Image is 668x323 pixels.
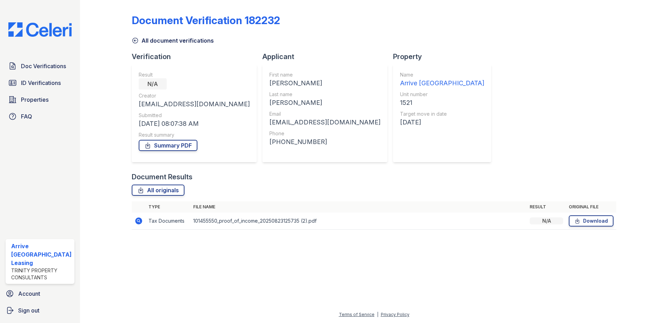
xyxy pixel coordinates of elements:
div: First name [269,71,380,78]
div: Document Verification 182232 [132,14,280,27]
div: Arrive [GEOGRAPHIC_DATA] [400,78,484,88]
a: Account [3,287,77,301]
a: ID Verifications [6,76,74,90]
span: FAQ [21,112,32,121]
div: Target move in date [400,110,484,117]
div: Last name [269,91,380,98]
div: Document Results [132,172,193,182]
a: Summary PDF [139,140,197,151]
a: All document verifications [132,36,214,45]
div: Phone [269,130,380,137]
a: Sign out [3,303,77,317]
a: All originals [132,185,184,196]
div: Creator [139,92,250,99]
th: File name [190,201,527,213]
th: Result [527,201,566,213]
td: 101455550_proof_of_income_20250823125735 (2).pdf [190,213,527,230]
a: FAQ [6,109,74,123]
div: [PERSON_NAME] [269,78,380,88]
div: 1521 [400,98,484,108]
a: Download [569,215,613,227]
a: Name Arrive [GEOGRAPHIC_DATA] [400,71,484,88]
span: Sign out [18,306,39,315]
a: Privacy Policy [381,312,409,317]
div: [DATE] [400,117,484,127]
div: N/A [530,217,563,224]
div: Result summary [139,131,250,138]
span: Doc Verifications [21,62,66,70]
a: Doc Verifications [6,59,74,73]
img: CE_Logo_Blue-a8612792a0a2168367f1c8372b55b34899dd931a85d93a1a3d3e32e68fde9ad4.png [3,22,77,37]
div: [PERSON_NAME] [269,98,380,108]
div: [EMAIL_ADDRESS][DOMAIN_NAME] [139,99,250,109]
div: Applicant [262,52,393,62]
div: Name [400,71,484,78]
span: Properties [21,95,49,104]
td: Tax Documents [146,213,190,230]
div: Verification [132,52,262,62]
div: N/A [139,78,167,89]
th: Original file [566,201,616,213]
div: [EMAIL_ADDRESS][DOMAIN_NAME] [269,117,380,127]
div: Unit number [400,91,484,98]
div: Email [269,110,380,117]
div: Trinity Property Consultants [11,267,72,281]
th: Type [146,201,190,213]
div: Submitted [139,112,250,119]
span: ID Verifications [21,79,61,87]
div: Property [393,52,497,62]
span: Account [18,289,40,298]
div: Arrive [GEOGRAPHIC_DATA] Leasing [11,242,72,267]
a: Terms of Service [339,312,375,317]
div: [PHONE_NUMBER] [269,137,380,147]
div: [DATE] 08:07:38 AM [139,119,250,129]
div: | [377,312,378,317]
a: Properties [6,93,74,107]
div: Result [139,71,250,78]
